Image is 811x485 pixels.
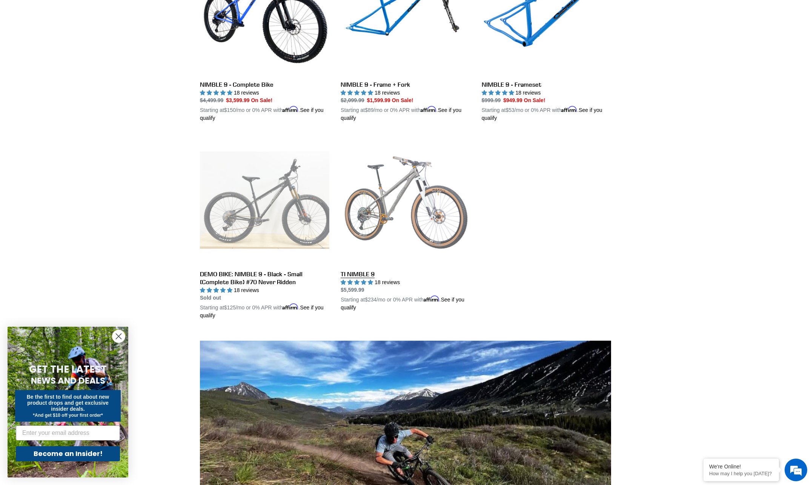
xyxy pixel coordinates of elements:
[16,446,120,461] button: Become an Insider!
[4,206,144,232] textarea: Type your message and hit 'Enter'
[44,95,104,171] span: We're online!
[8,41,20,53] div: Navigation go back
[124,4,142,22] div: Minimize live chat window
[709,464,773,470] div: We're Online!
[709,471,773,476] p: How may I help you today?
[16,425,120,441] input: Enter your email address
[24,38,43,57] img: d_696896380_company_1647369064580_696896380
[51,42,138,52] div: Chat with us now
[29,363,107,376] span: GET THE LATEST
[33,413,103,418] span: *And get $10 off your first order*
[112,330,125,343] button: Close dialog
[31,375,105,387] span: NEWS AND DEALS
[27,394,109,412] span: Be the first to find out about new product drops and get exclusive insider deals.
